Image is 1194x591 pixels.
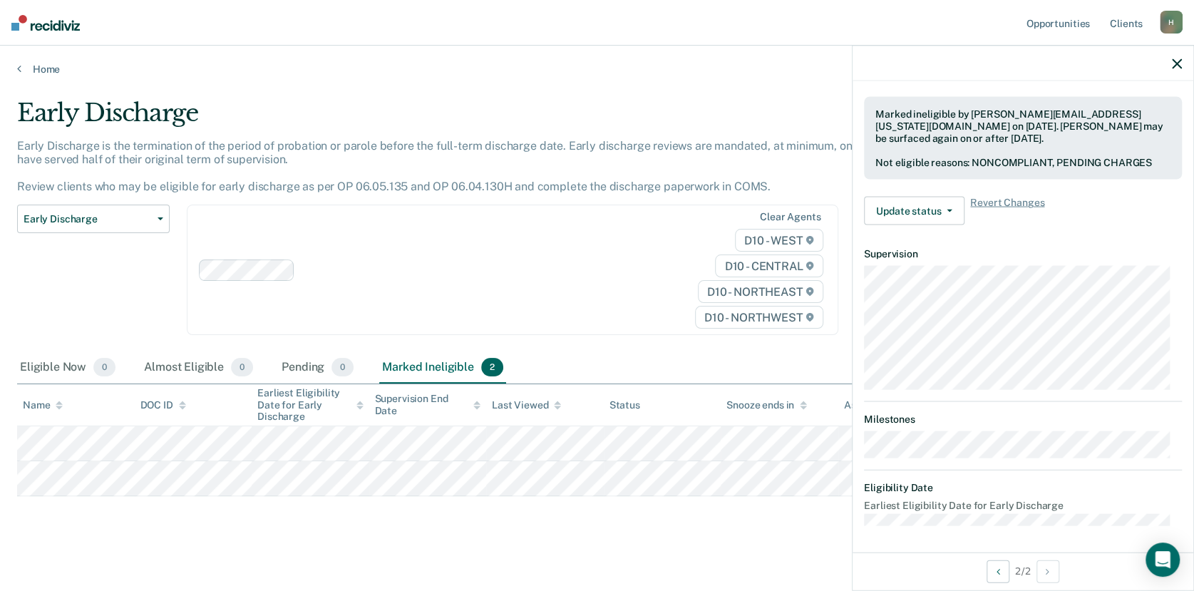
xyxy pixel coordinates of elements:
a: Home [17,63,1177,76]
dt: Eligibility Date [864,481,1182,493]
div: Earliest Eligibility Date for Early Discharge [257,387,364,423]
div: Open Intercom Messenger [1146,543,1180,577]
div: Snooze ends in [726,399,807,411]
dt: Supervision [864,248,1182,260]
span: 0 [93,358,115,376]
div: 2 / 2 [853,552,1193,590]
div: H [1160,11,1183,34]
dt: Earliest Eligibility Date for Early Discharge [864,499,1182,511]
p: Early Discharge is the termination of the period of probation or parole before the full-term disc... [17,139,902,194]
div: Marked ineligible by [PERSON_NAME][EMAIL_ADDRESS][US_STATE][DOMAIN_NAME] on [DATE]. [PERSON_NAME]... [875,108,1170,144]
div: Name [23,399,63,411]
span: 2 [481,358,503,376]
button: Previous Opportunity [987,560,1009,582]
span: Early Discharge [24,213,152,225]
span: D10 - WEST [735,229,823,252]
div: Early Discharge [17,98,912,139]
span: 0 [331,358,354,376]
div: Clear agents [760,211,820,223]
span: Revert Changes [970,197,1044,225]
button: Next Opportunity [1036,560,1059,582]
span: 0 [231,358,253,376]
div: Not eligible reasons: NONCOMPLIANT, PENDING CHARGES [875,156,1170,168]
div: Last Viewed [492,399,561,411]
span: D10 - NORTHWEST [695,306,823,329]
span: D10 - NORTHEAST [698,280,823,303]
div: Pending [279,352,356,384]
img: Recidiviz [11,15,80,31]
div: DOC ID [140,399,186,411]
span: D10 - CENTRAL [715,255,823,277]
div: Assigned to [844,399,911,411]
div: Status [609,399,640,411]
div: Marked Ineligible [379,352,506,384]
div: Supervision End Date [375,393,481,417]
button: Update status [864,197,964,225]
dt: Milestones [864,413,1182,426]
div: Almost Eligible [141,352,256,384]
div: Eligible Now [17,352,118,384]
